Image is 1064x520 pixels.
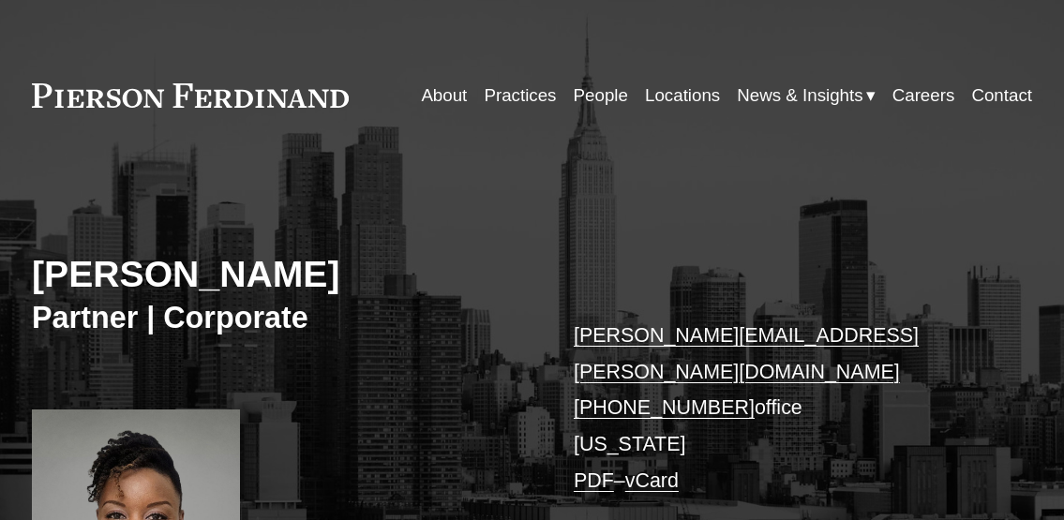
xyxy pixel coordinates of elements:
a: [PERSON_NAME][EMAIL_ADDRESS][PERSON_NAME][DOMAIN_NAME] [574,324,919,383]
h2: [PERSON_NAME] [32,252,532,296]
a: folder dropdown [737,78,875,112]
a: Contact [971,78,1032,112]
a: Locations [645,78,720,112]
a: Careers [892,78,955,112]
a: People [574,78,628,112]
p: office [US_STATE] – [574,318,991,498]
span: News & Insights [737,80,862,111]
a: Practices [484,78,556,112]
h3: Partner | Corporate [32,299,532,336]
a: [PHONE_NUMBER] [574,396,755,419]
a: PDF [574,469,614,492]
a: vCard [625,469,679,492]
a: About [421,78,467,112]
